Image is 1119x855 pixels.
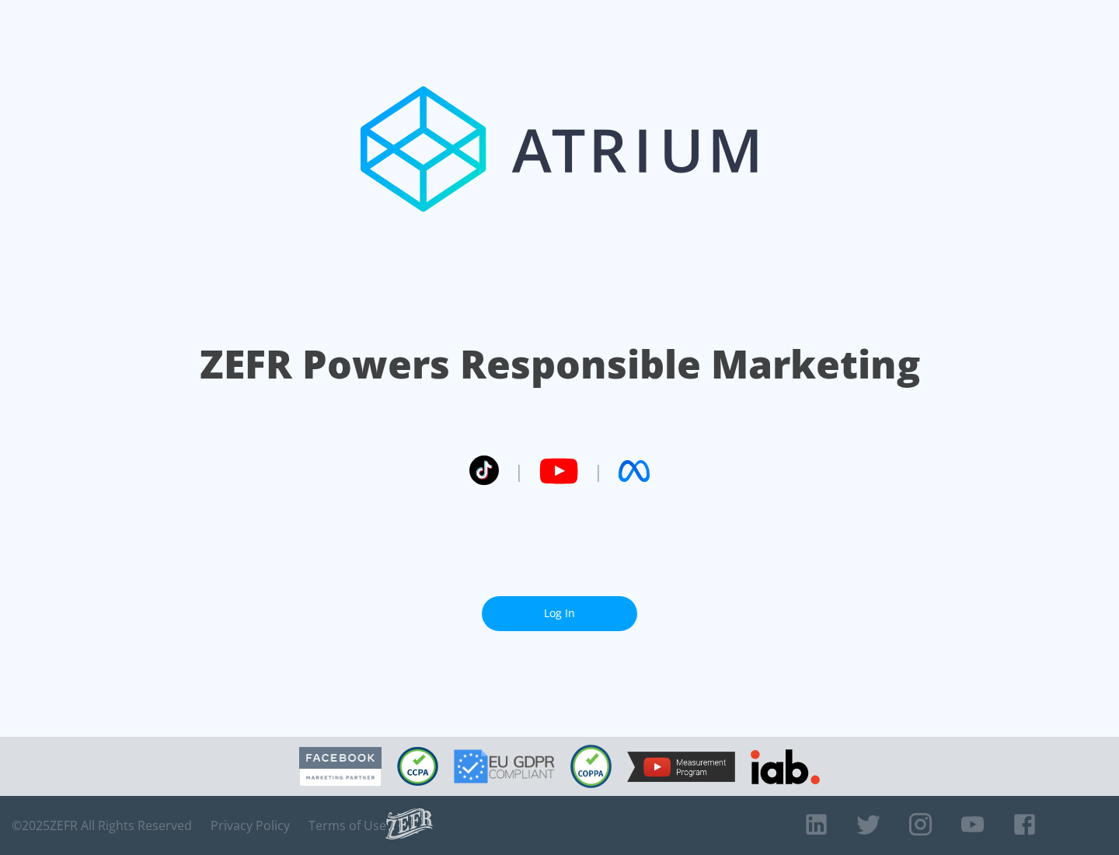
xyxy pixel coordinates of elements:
a: Privacy Policy [211,818,290,833]
img: CCPA Compliant [397,747,438,786]
span: © 2025 ZEFR All Rights Reserved [12,818,192,833]
img: Facebook Marketing Partner [299,747,382,787]
a: Log In [482,596,637,631]
a: Terms of Use [309,818,386,833]
h1: ZEFR Powers Responsible Marketing [200,337,920,391]
img: COPPA Compliant [570,745,612,788]
span: | [594,459,603,483]
img: YouTube Measurement Program [627,752,735,782]
img: GDPR Compliant [454,749,555,783]
img: IAB [751,749,820,784]
span: | [514,459,524,483]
